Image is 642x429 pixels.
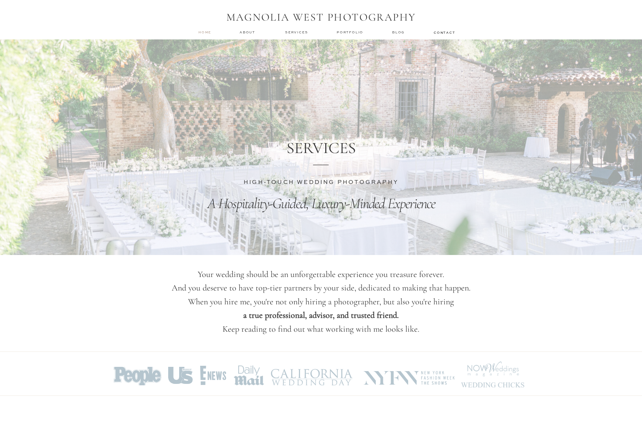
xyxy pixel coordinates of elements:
h1: SERVICES [286,139,356,156]
p: A Hospitality-Guided, Luxury-Minded Experience [176,194,466,214]
a: Blog [392,30,406,35]
p: Your wedding should be an unforgettable experience you treasure forever. And you deserve to have ... [144,268,498,336]
a: home [198,30,212,34]
h3: HIGH-TOUCH WEDDING PHOTOGRAPHY [235,178,407,185]
a: contact [434,30,454,34]
a: about [240,30,257,35]
h1: MAGNOLIA WEST PHOTOGRAPHY [221,11,421,25]
a: Portfolio [337,30,365,35]
a: services [285,30,309,34]
b: a true professional, advisor, and trusted friend. [243,310,399,320]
